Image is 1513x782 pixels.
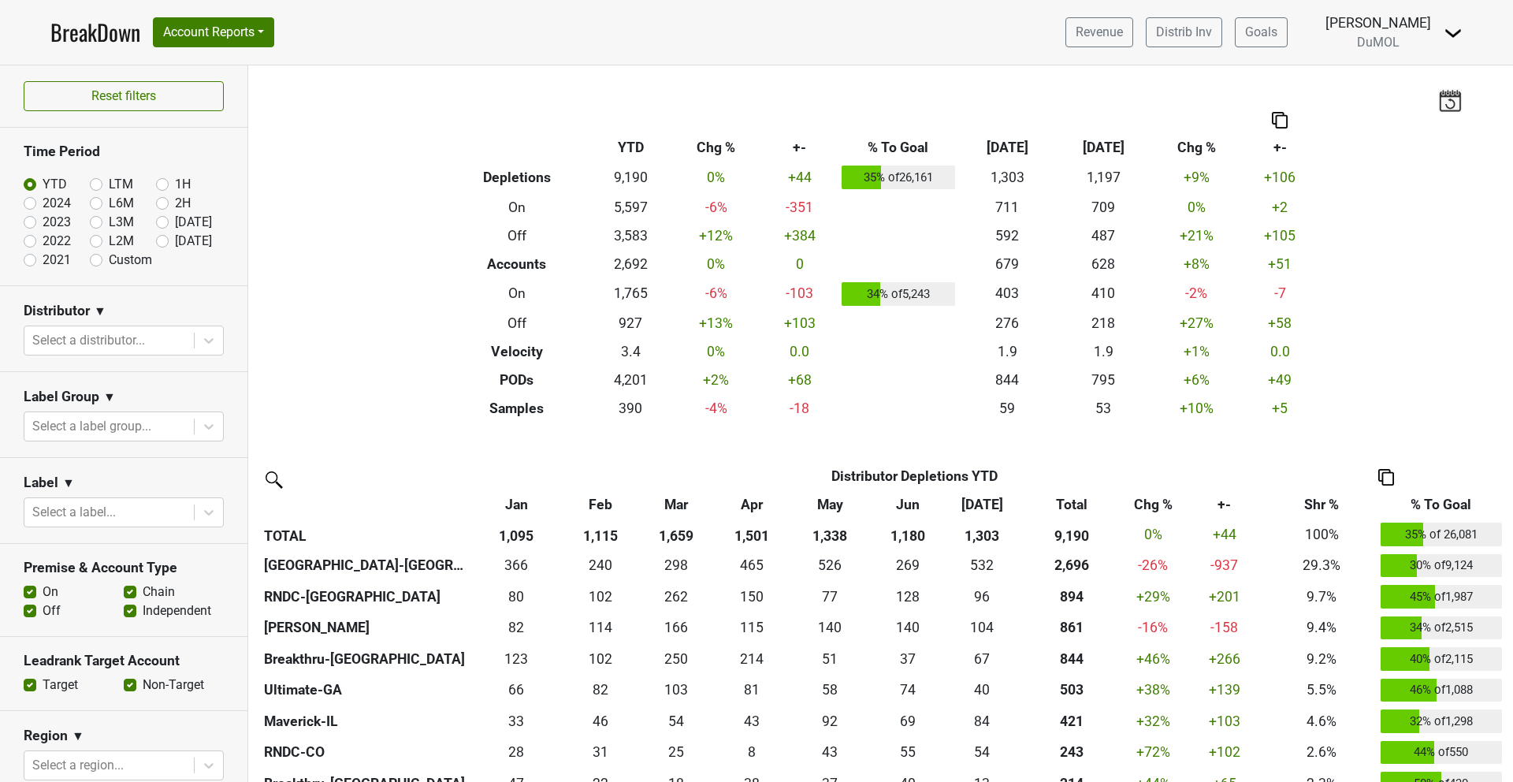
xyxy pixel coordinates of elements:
td: -351 [761,193,838,222]
td: 150.167 [715,581,789,613]
td: 24.7 [638,737,715,769]
button: Account Reports [153,17,274,47]
label: L3M [109,213,134,232]
label: [DATE] [175,232,212,251]
td: 709 [1055,193,1151,222]
th: Shr %: activate to sort column ascending [1266,490,1377,519]
div: 54 [949,742,1016,762]
div: 102 [567,586,634,607]
div: 51 [793,649,867,669]
th: Breakthru-[GEOGRAPHIC_DATA] [260,643,470,675]
th: On [444,278,591,310]
td: 54.166 [638,706,715,737]
th: 1,501 [715,519,789,550]
div: 82 [474,617,559,638]
td: 5.5% [1266,675,1377,706]
td: +2 % [671,366,761,394]
label: 2021 [43,251,71,270]
label: Custom [109,251,152,270]
td: 795 [1055,366,1151,394]
td: 628 [1055,250,1151,278]
div: 894 [1023,586,1121,607]
h3: Region [24,728,68,744]
th: Depletions [444,162,591,193]
h3: Premise & Account Type [24,560,224,576]
td: 679 [959,250,1055,278]
td: 240.1 [563,550,638,582]
div: 82 [567,680,634,700]
th: 1,303 [945,519,1019,550]
td: +13 % [671,309,761,337]
th: [DATE] [959,133,1055,162]
td: +10 % [1151,394,1241,423]
td: 0 % [671,250,761,278]
td: +5 [1242,394,1318,423]
td: 45.5 [563,706,638,737]
td: 139.834 [871,613,945,644]
a: Goals [1235,17,1288,47]
td: 166.334 [638,613,715,644]
td: 5,597 [590,193,671,222]
td: 0 % [671,162,761,193]
td: 4.6% [1266,706,1377,737]
td: 80.4 [470,581,563,613]
th: % To Goal [838,133,959,162]
div: 54 [641,711,712,732]
td: +51 [1242,250,1318,278]
td: 297.8 [638,550,715,582]
td: 276 [959,309,1055,337]
td: 0.0 [1242,337,1318,366]
div: 33 [474,711,559,732]
div: 115 [719,617,786,638]
label: 1H [175,175,191,194]
th: 1,180 [871,519,945,550]
td: 711 [959,193,1055,222]
div: 262 [641,586,712,607]
div: 25 [641,742,712,762]
div: 214 [719,649,786,669]
div: 114 [567,617,634,638]
label: L6M [109,194,134,213]
th: [GEOGRAPHIC_DATA]-[GEOGRAPHIC_DATA] [260,550,470,582]
button: Reset filters [24,81,224,111]
th: 844.346 [1019,643,1125,675]
td: -2 % [1151,278,1241,310]
td: 9.2% [1266,643,1377,675]
td: +21 % [1151,222,1241,250]
td: -6 % [671,193,761,222]
div: 43 [793,742,867,762]
div: 240 [567,555,634,575]
th: &nbsp;: activate to sort column ascending [260,490,470,519]
td: 4,201 [590,366,671,394]
td: +49 [1242,366,1318,394]
div: 150 [719,586,786,607]
div: 55 [875,742,942,762]
td: +32 % [1125,706,1182,737]
th: % To Goal: activate to sort column ascending [1377,490,1506,519]
th: YTD [590,133,671,162]
th: Maverick-IL [260,706,470,737]
div: 2,696 [1023,555,1121,575]
td: -26 % [1125,550,1182,582]
td: 27.5 [470,737,563,769]
td: 268.668 [871,550,945,582]
td: +12 % [671,222,761,250]
label: Non-Target [143,676,204,694]
td: 1,303 [959,162,1055,193]
td: -16 % [1125,613,1182,644]
td: +105 [1242,222,1318,250]
th: RNDC-CO [260,737,470,769]
th: Mar: activate to sort column ascending [638,490,715,519]
label: Off [43,601,61,620]
div: +103 [1186,711,1262,732]
td: 410 [1055,278,1151,310]
td: 80.99 [715,675,789,706]
th: Off [444,309,591,337]
td: 1.9 [1055,337,1151,366]
td: +8 % [1151,250,1241,278]
td: 76.666 [789,581,871,613]
a: Distrib Inv [1146,17,1222,47]
div: +266 [1186,649,1262,669]
h3: Time Period [24,143,224,160]
td: -18 [761,394,838,423]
